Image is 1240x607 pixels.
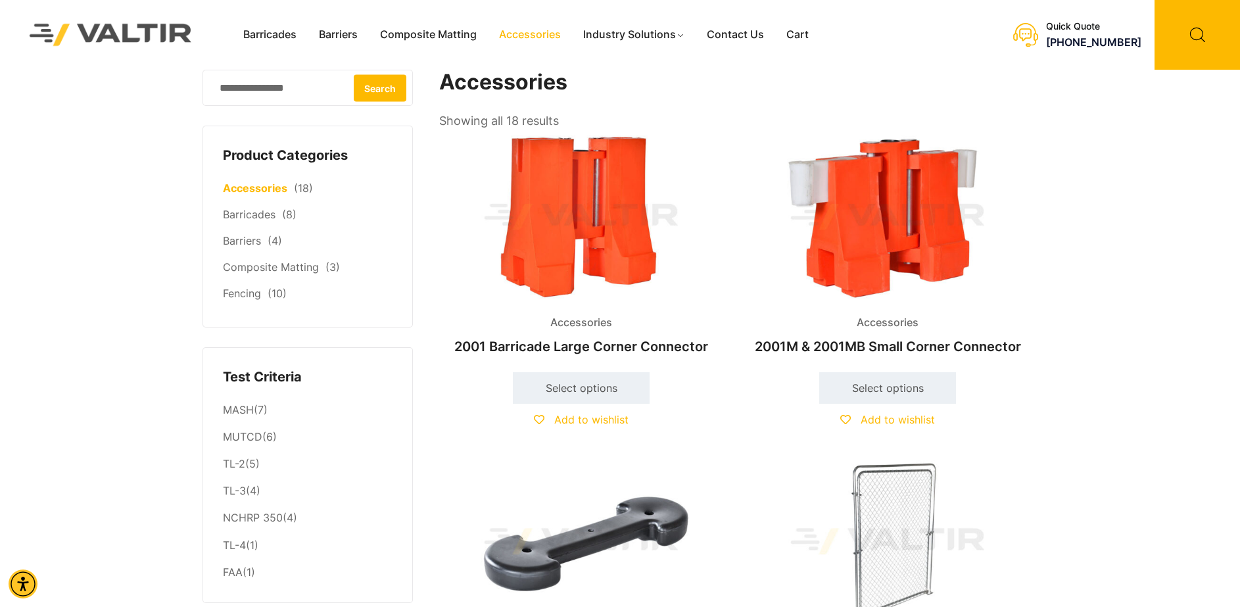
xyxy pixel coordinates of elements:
[223,403,254,416] a: MASH
[439,332,723,361] h2: 2001 Barricade Large Corner Connector
[232,25,308,45] a: Barricades
[439,132,723,302] img: Accessories
[696,25,775,45] a: Contact Us
[840,413,935,426] a: Add to wishlist
[223,234,261,247] a: Barriers
[223,566,243,579] a: FAA
[325,260,340,274] span: (3)
[439,70,1031,95] h1: Accessories
[223,182,287,195] a: Accessories
[775,25,820,45] a: Cart
[268,287,287,300] span: (10)
[203,70,413,106] input: Search for:
[223,505,393,532] li: (4)
[554,413,629,426] span: Add to wishlist
[12,7,209,62] img: Valtir Rentals
[369,25,488,45] a: Composite Matting
[439,110,559,132] p: Showing all 18 results
[819,372,956,404] a: Select options for “2001M & 2001MB Small Corner Connector”
[223,430,262,443] a: MUTCD
[223,457,245,470] a: TL-2
[1046,21,1141,32] div: Quick Quote
[513,372,650,404] a: Select options for “2001 Barricade Large Corner Connector”
[746,332,1030,361] h2: 2001M & 2001MB Small Corner Connector
[572,25,696,45] a: Industry Solutions
[223,559,393,583] li: (1)
[223,484,246,497] a: TL-3
[861,413,935,426] span: Add to wishlist
[223,539,246,552] a: TL-4
[847,313,928,333] span: Accessories
[439,132,723,361] a: Accessories2001 Barricade Large Corner Connector
[223,424,393,451] li: (6)
[746,132,1030,302] img: Accessories
[534,413,629,426] a: Add to wishlist
[223,146,393,166] h4: Product Categories
[488,25,572,45] a: Accessories
[223,287,261,300] a: Fencing
[746,132,1030,361] a: Accessories2001M & 2001MB Small Corner Connector
[294,182,313,195] span: (18)
[308,25,369,45] a: Barriers
[223,208,275,221] a: Barricades
[9,570,37,598] div: Accessibility Menu
[1046,36,1141,49] a: call (888) 496-3625
[223,451,393,478] li: (5)
[268,234,282,247] span: (4)
[223,368,393,387] h4: Test Criteria
[282,208,297,221] span: (8)
[223,397,393,424] li: (7)
[223,511,283,524] a: NCHRP 350
[223,532,393,559] li: (1)
[223,478,393,505] li: (4)
[354,74,406,101] button: Search
[540,313,622,333] span: Accessories
[223,260,319,274] a: Composite Matting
